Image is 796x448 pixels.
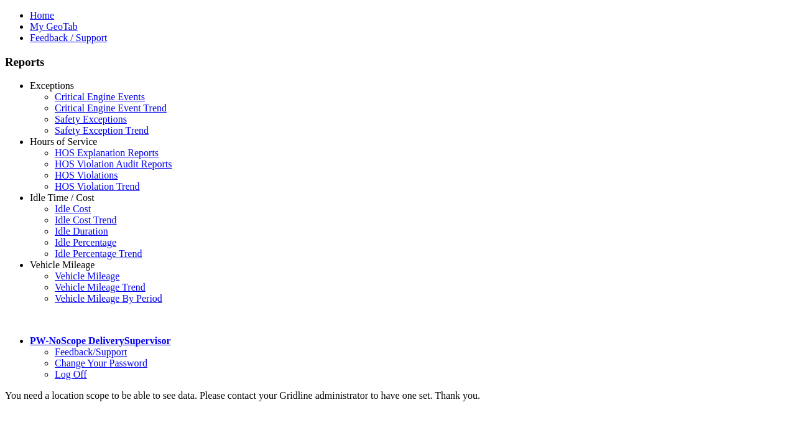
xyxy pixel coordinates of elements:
[30,136,97,147] a: Hours of Service
[30,21,78,32] a: My GeoTab
[30,259,95,270] a: Vehicle Mileage
[5,390,791,401] div: You need a location scope to be able to see data. Please contact your Gridline administrator to h...
[55,170,118,180] a: HOS Violations
[55,147,159,158] a: HOS Explanation Reports
[55,159,172,169] a: HOS Violation Audit Reports
[55,91,145,102] a: Critical Engine Events
[55,125,149,136] a: Safety Exception Trend
[55,226,108,236] a: Idle Duration
[30,335,170,346] a: PW-NoScope DeliverySupervisor
[55,181,140,192] a: HOS Violation Trend
[55,358,147,368] a: Change Your Password
[55,293,162,304] a: Vehicle Mileage By Period
[55,369,87,380] a: Log Off
[55,215,117,225] a: Idle Cost Trend
[55,282,146,292] a: Vehicle Mileage Trend
[30,192,95,203] a: Idle Time / Cost
[55,237,116,248] a: Idle Percentage
[55,271,119,281] a: Vehicle Mileage
[5,55,791,69] h3: Reports
[55,114,127,124] a: Safety Exceptions
[30,10,54,21] a: Home
[55,203,91,214] a: Idle Cost
[55,347,127,357] a: Feedback/Support
[30,80,74,91] a: Exceptions
[30,32,107,43] a: Feedback / Support
[55,103,167,113] a: Critical Engine Event Trend
[55,248,142,259] a: Idle Percentage Trend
